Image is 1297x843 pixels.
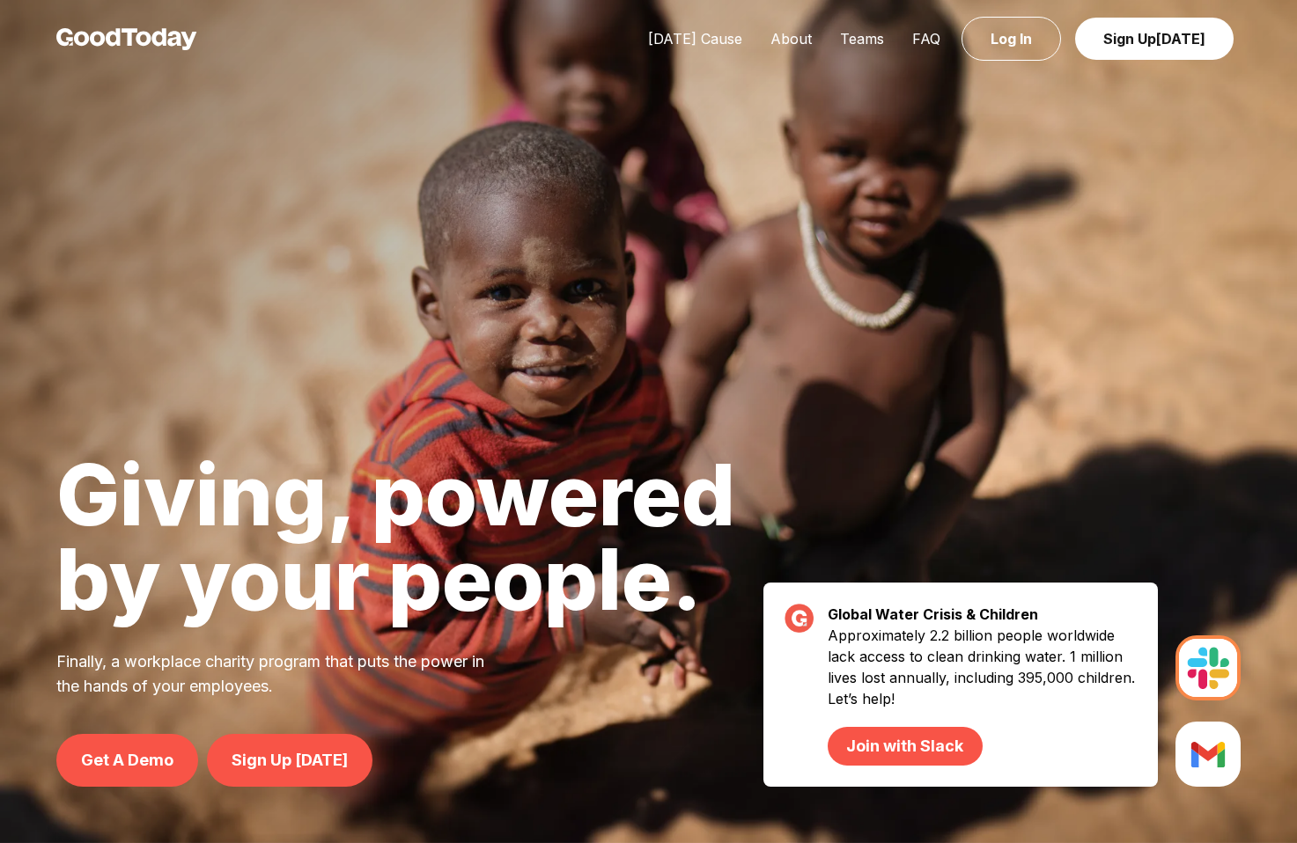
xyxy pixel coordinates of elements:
[962,17,1061,61] a: Log In
[634,30,756,48] a: [DATE] Cause
[1175,722,1241,787] img: Slack
[1075,18,1234,60] a: Sign Up[DATE]
[1175,635,1241,700] img: Slack
[828,727,982,766] a: Join with Slack
[756,30,826,48] a: About
[828,605,1038,623] strong: Global Water Crisis & Children
[828,625,1137,766] p: Approximately 2.2 billion people worldwide lack access to clean drinking water. 1 million lives l...
[898,30,954,48] a: FAQ
[826,30,898,48] a: Teams
[56,28,197,50] img: GoodToday
[207,734,372,787] a: Sign Up [DATE]
[56,734,198,787] a: Get A Demo
[1156,30,1205,48] span: [DATE]
[56,452,735,621] h1: Giving, powered by your people.
[56,649,507,699] p: Finally, a workplace charity program that puts the power in the hands of your employees.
